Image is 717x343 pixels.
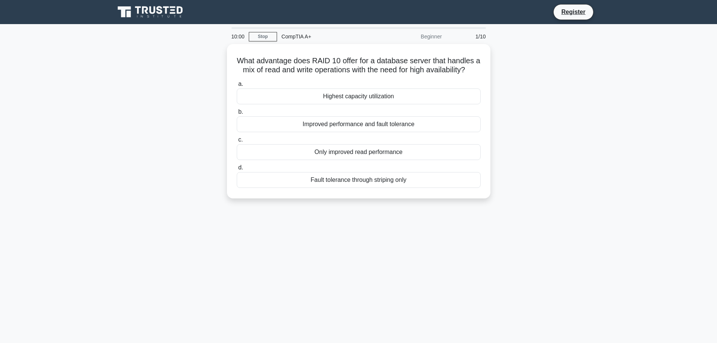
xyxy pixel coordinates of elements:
[227,29,249,44] div: 10:00
[446,29,490,44] div: 1/10
[238,136,243,143] span: c.
[238,108,243,115] span: b.
[238,164,243,171] span: d.
[237,116,481,132] div: Improved performance and fault tolerance
[277,29,381,44] div: CompTIA A+
[557,7,590,17] a: Register
[238,81,243,87] span: a.
[249,32,277,41] a: Stop
[381,29,446,44] div: Beginner
[237,88,481,104] div: Highest capacity utilization
[237,172,481,188] div: Fault tolerance through striping only
[237,144,481,160] div: Only improved read performance
[236,56,481,75] h5: What advantage does RAID 10 offer for a database server that handles a mix of read and write oper...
